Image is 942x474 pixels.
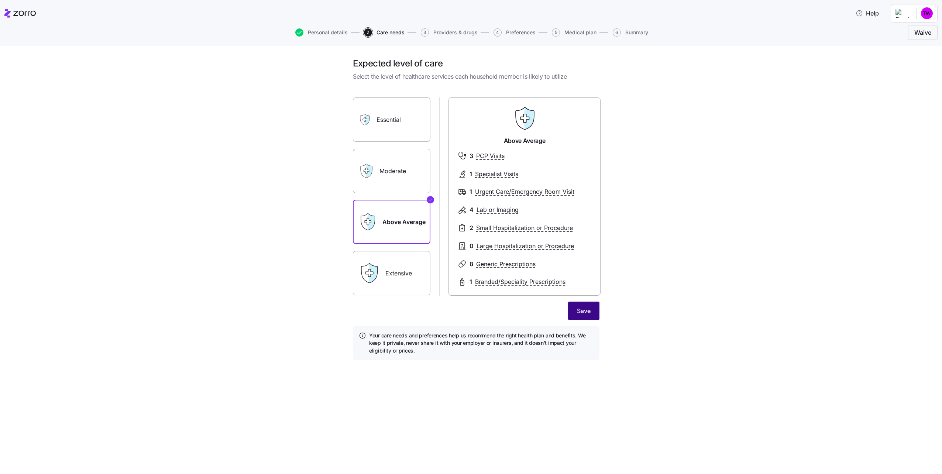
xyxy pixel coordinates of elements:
[494,28,536,37] button: 4Preferences
[369,332,594,354] h4: Your care needs and preferences help us recommend the right health plan and benefits. We keep it ...
[477,241,574,251] span: Large Hospitalization or Procedure
[470,277,472,286] span: 1
[470,223,473,233] span: 2
[364,28,372,37] span: 2
[308,30,348,35] span: Personal details
[470,241,474,251] span: 0
[577,306,591,315] span: Save
[353,149,430,193] label: Moderate
[476,151,505,161] span: PCP Visits
[377,30,405,35] span: Care needs
[433,30,478,35] span: Providers & drugs
[506,30,536,35] span: Preferences
[295,28,348,37] button: Personal details
[494,28,502,37] span: 4
[353,72,599,81] span: Select the level of healthcare services each household member is likely to utilize
[476,260,536,269] span: Generic Prescriptions
[476,223,573,233] span: Small Hospitalization or Procedure
[850,6,885,21] button: Help
[613,28,648,37] button: 6Summary
[552,28,560,37] span: 5
[856,9,879,18] span: Help
[353,97,430,142] label: Essential
[470,187,472,196] span: 1
[353,58,599,69] h1: Expected level of care
[428,195,433,204] svg: Checkmark
[470,151,473,161] span: 3
[294,28,348,37] a: Personal details
[353,200,430,244] label: Above Average
[475,187,574,196] span: Urgent Care/Emergency Room Visit
[921,7,933,19] img: 695f6ad6f3a5925e82b15d8295a08af7
[470,205,474,214] span: 4
[470,260,473,269] span: 8
[564,30,597,35] span: Medical plan
[552,28,597,37] button: 5Medical plan
[421,28,478,37] button: 3Providers & drugs
[421,28,429,37] span: 3
[908,25,938,40] button: Waive
[625,30,648,35] span: Summary
[895,9,910,18] img: Employer logo
[914,28,931,37] span: Waive
[613,28,621,37] span: 6
[470,169,472,179] span: 1
[477,205,519,214] span: Lab or Imaging
[364,28,405,37] button: 2Care needs
[504,136,546,145] span: Above Average
[475,169,518,179] span: Specialist Visits
[362,28,405,37] a: 2Care needs
[353,251,430,295] label: Extensive
[568,302,599,320] button: Save
[475,277,565,286] span: Branded/Speciality Prescriptions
